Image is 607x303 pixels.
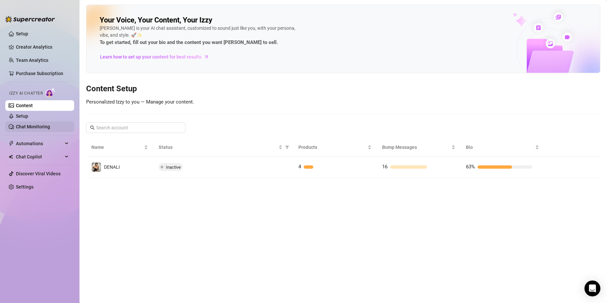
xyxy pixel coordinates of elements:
span: filter [284,142,290,152]
a: Purchase Subscription [16,68,69,79]
div: Open Intercom Messenger [584,281,600,296]
span: Chat Copilot [16,151,63,162]
th: Status [153,138,293,156]
span: thunderbolt [9,141,14,146]
span: Learn how to set up your content for best results [100,53,201,61]
img: AI Chatter [45,88,56,97]
input: Search account [96,124,176,131]
h2: Your Voice, Your Content, Your Izzy [100,16,212,25]
img: DENALI [92,162,101,172]
th: Products [293,138,377,156]
span: Name [91,144,143,151]
span: Personalized Izzy to you — Manage your content. [86,99,194,105]
span: 4 [298,164,301,170]
a: Chat Monitoring [16,124,50,129]
th: Bump Messages [377,138,461,156]
span: Bump Messages [382,144,450,151]
strong: To get started, fill out your bio and the content you want [PERSON_NAME] to sell. [100,39,278,45]
h3: Content Setup [86,84,600,94]
a: Setup [16,113,28,119]
img: logo-BBDzfeDw.svg [5,16,55,22]
span: Bio [466,144,534,151]
th: Name [86,138,153,156]
span: search [90,125,95,130]
div: [PERSON_NAME] is your AI chat assistant, customized to sound just like you, with your persona, vi... [100,25,298,47]
img: Chat Copilot [9,154,13,159]
span: Products [298,144,366,151]
a: Setup [16,31,28,36]
a: Learn how to set up your content for best results [100,52,214,62]
a: Team Analytics [16,58,48,63]
span: arrow-right [203,54,210,60]
span: Automations [16,138,63,149]
span: Inactive [166,165,181,170]
span: DENALI [104,164,120,170]
span: 63% [466,164,475,170]
a: Discover Viral Videos [16,171,61,176]
th: Bio [461,138,544,156]
span: Status [159,144,277,151]
span: Izzy AI Chatter [9,90,43,97]
span: filter [285,145,289,149]
a: Content [16,103,33,108]
img: ai-chatter-content-library-cLFOSyPT.png [497,5,600,73]
span: 16 [382,164,387,170]
a: Creator Analytics [16,42,69,52]
a: Settings [16,184,33,190]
